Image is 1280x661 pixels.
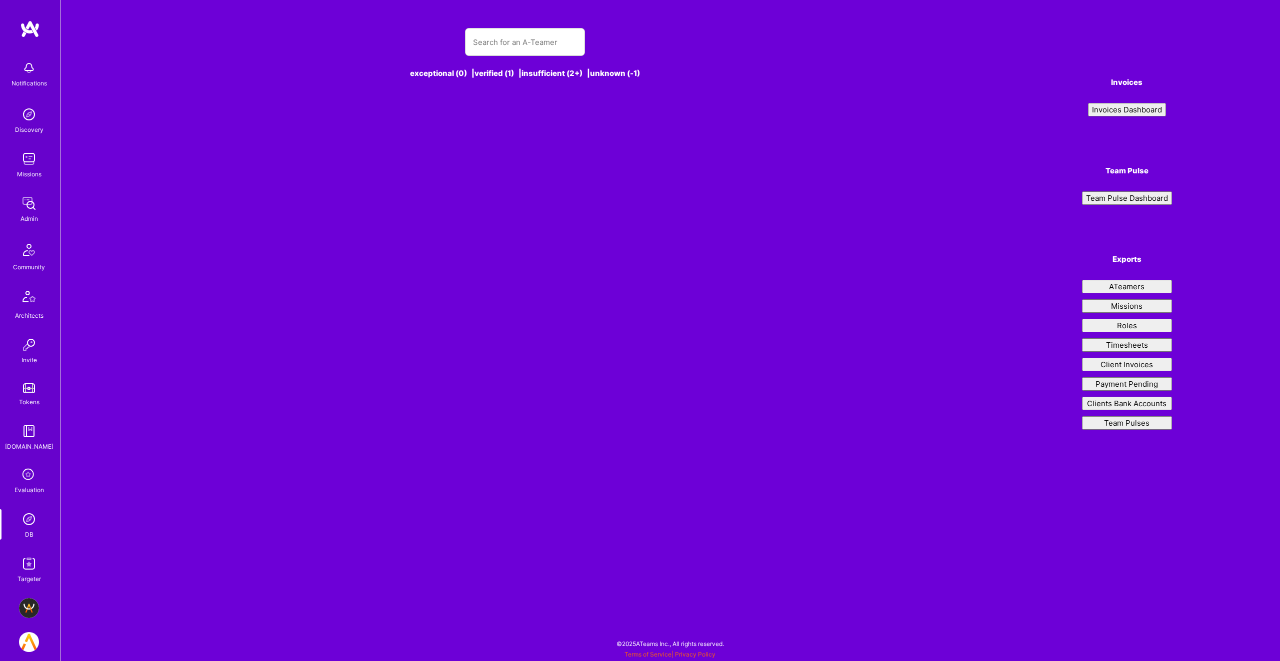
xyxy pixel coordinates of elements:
a: Privacy Policy [675,651,715,658]
a: Invoices Dashboard [1082,103,1172,116]
div: exceptional (0) | verified (1) | insufficient (2+) | unknown (-1) [169,68,881,78]
a: A.Team: internal dev team - join us in developing the A.Team platform [16,632,41,652]
img: guide book [19,421,39,441]
div: Notifications [11,78,47,88]
img: tokens [23,383,35,393]
img: bell [19,58,39,78]
img: A.Team: internal dev team - join us in developing the A.Team platform [19,632,39,652]
div: Admin [20,213,38,224]
button: ATeamers [1082,280,1172,293]
img: Architects [17,286,41,310]
button: Team Pulses [1082,416,1172,430]
button: Timesheets [1082,338,1172,352]
i: icon SelectionTeam [19,466,38,485]
div: Evaluation [14,485,44,495]
div: Targeter [17,574,41,584]
div: © 2025 ATeams Inc., All rights reserved. [60,631,1280,656]
img: Admin Search [19,509,39,529]
div: Invite [21,355,37,365]
div: Community [13,262,45,272]
img: Invite [19,335,39,355]
button: Client Invoices [1082,358,1172,371]
a: Terms of Service [624,651,671,658]
img: Skill Targeter [19,554,39,574]
img: logo [20,20,40,38]
input: Search for an A-Teamer [473,29,577,55]
div: Architects [15,310,43,321]
div: Discovery [15,124,43,135]
h4: Invoices [1082,78,1172,87]
img: teamwork [19,149,39,169]
button: Missions [1082,299,1172,313]
img: admin teamwork [19,193,39,213]
a: BuildTeam [16,598,41,618]
img: BuildTeam [19,598,39,618]
button: Invoices Dashboard [1088,103,1166,116]
div: [DOMAIN_NAME] [5,441,53,452]
img: discovery [19,104,39,124]
div: DB [25,529,33,540]
span: | [624,651,715,658]
button: Team Pulse Dashboard [1082,191,1172,205]
h4: Exports [1082,255,1172,264]
button: Clients Bank Accounts [1082,397,1172,410]
h4: Team Pulse [1082,166,1172,175]
div: Missions [17,169,41,179]
button: Roles [1082,319,1172,332]
div: Tokens [19,397,39,407]
img: Community [17,238,41,262]
button: Payment Pending [1082,377,1172,391]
